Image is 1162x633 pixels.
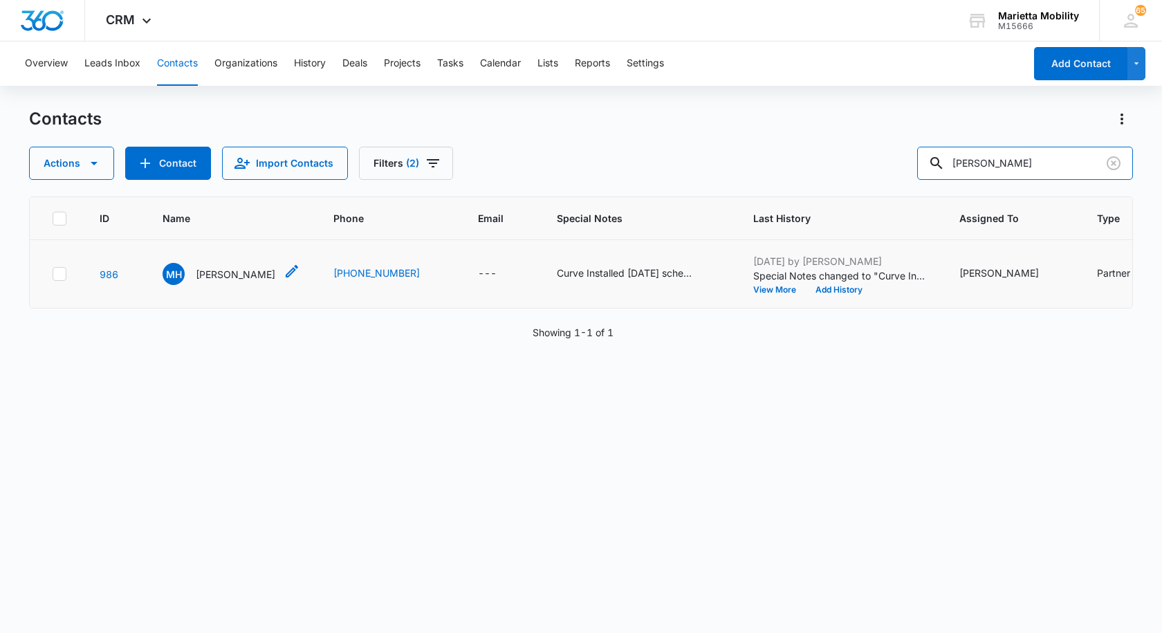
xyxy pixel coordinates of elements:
[222,147,348,180] button: Import Contacts
[437,42,463,86] button: Tasks
[1135,5,1146,16] div: notifications count
[1097,211,1135,226] span: Type
[998,21,1079,31] div: account id
[1097,266,1155,282] div: Type - Partner - Select to Edit Field
[959,266,1039,280] div: [PERSON_NAME]
[557,211,720,226] span: Special Notes
[333,266,420,280] a: [PHONE_NUMBER]
[537,42,558,86] button: Lists
[342,42,367,86] button: Deals
[163,263,300,285] div: Name - Mike Hale - Select to Edit Field
[359,147,453,180] button: Filters
[84,42,140,86] button: Leads Inbox
[557,266,720,282] div: Special Notes - Curve Installed 11/6/24 scheduled 10/28/25 $99 - Select to Edit Field
[125,147,211,180] button: Add Contact
[959,211,1044,226] span: Assigned To
[959,266,1064,282] div: Assigned To - Josh Hesson - Select to Edit Field
[100,268,118,280] a: Navigate to contact details page for Mike Hale
[998,10,1079,21] div: account name
[753,211,906,226] span: Last History
[753,268,926,283] p: Special Notes changed to "Curve Installed [DATE] scheduled [DATE] $99"
[478,266,497,282] div: ---
[478,211,504,226] span: Email
[533,325,614,340] p: Showing 1-1 of 1
[157,42,198,86] button: Contacts
[384,42,421,86] button: Projects
[557,266,695,280] div: Curve Installed [DATE] scheduled [DATE] $99
[575,42,610,86] button: Reports
[163,211,280,226] span: Name
[294,42,326,86] button: History
[1097,266,1130,280] div: Partner
[196,267,275,282] p: [PERSON_NAME]
[1111,108,1133,130] button: Actions
[214,42,277,86] button: Organizations
[1135,5,1146,16] span: 65
[106,12,135,27] span: CRM
[917,147,1133,180] input: Search Contacts
[753,254,926,268] p: [DATE] by [PERSON_NAME]
[333,266,445,282] div: Phone - (304) 482-3900 - Select to Edit Field
[1034,47,1127,80] button: Add Contact
[29,147,114,180] button: Actions
[480,42,521,86] button: Calendar
[478,266,522,282] div: Email - - Select to Edit Field
[406,158,419,168] span: (2)
[806,286,872,294] button: Add History
[627,42,664,86] button: Settings
[29,109,102,129] h1: Contacts
[333,211,425,226] span: Phone
[163,263,185,285] span: MH
[25,42,68,86] button: Overview
[100,211,109,226] span: ID
[1103,152,1125,174] button: Clear
[753,286,806,294] button: View More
